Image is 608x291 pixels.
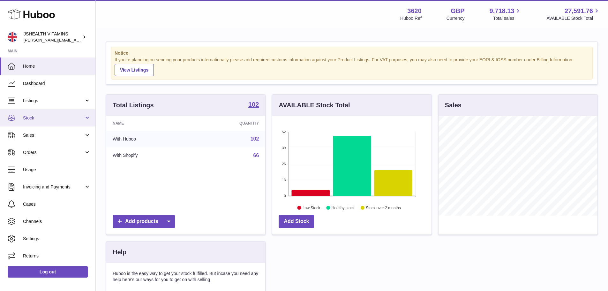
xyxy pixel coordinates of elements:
a: View Listings [115,64,154,76]
text: Healthy stock [332,205,355,210]
p: Huboo is the easy way to get your stock fulfilled. But incase you need any help here's our ways f... [113,271,259,283]
span: Sales [23,132,84,138]
span: 9,718.13 [490,7,514,15]
span: Channels [23,218,91,225]
td: With Shopify [106,147,192,164]
span: Usage [23,167,91,173]
div: If you're planning on sending your products internationally please add required customs informati... [115,57,589,76]
span: Stock [23,115,84,121]
th: Name [106,116,192,131]
text: 26 [282,162,286,166]
span: Listings [23,98,84,104]
text: Low Stock [303,205,320,210]
a: 9,718.13 Total sales [490,7,522,21]
a: Log out [8,266,88,278]
span: AVAILABLE Stock Total [546,15,600,21]
div: Currency [447,15,465,21]
text: 13 [282,178,286,182]
strong: GBP [451,7,464,15]
text: 39 [282,146,286,150]
th: Quantity [192,116,266,131]
text: 52 [282,130,286,134]
span: Cases [23,201,91,207]
a: 27,591.76 AVAILABLE Stock Total [546,7,600,21]
h3: Sales [445,101,462,110]
h3: Total Listings [113,101,154,110]
span: 27,591.76 [565,7,593,15]
a: 66 [253,153,259,158]
div: JSHEALTH VITAMINS [24,31,81,43]
a: 102 [248,101,259,109]
span: Total sales [493,15,522,21]
span: Orders [23,149,84,156]
a: Add Stock [279,215,314,228]
span: [PERSON_NAME][EMAIL_ADDRESS][DOMAIN_NAME] [24,37,128,42]
span: Home [23,63,91,69]
span: Invoicing and Payments [23,184,84,190]
img: francesca@jshealthvitamins.com [8,32,17,42]
span: Settings [23,236,91,242]
strong: 102 [248,101,259,108]
strong: 3620 [407,7,422,15]
div: Huboo Ref [400,15,422,21]
strong: Notice [115,50,589,56]
span: Dashboard [23,80,91,87]
text: 0 [284,194,286,198]
h3: AVAILABLE Stock Total [279,101,350,110]
a: 102 [251,136,259,142]
h3: Help [113,248,126,257]
span: Returns [23,253,91,259]
td: With Huboo [106,131,192,147]
text: Stock over 2 months [366,205,401,210]
a: Add products [113,215,175,228]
